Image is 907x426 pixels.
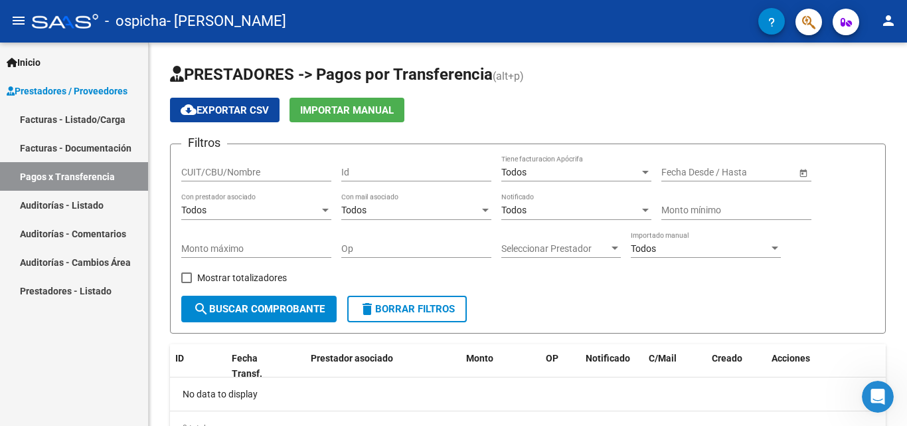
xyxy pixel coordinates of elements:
datatable-header-cell: Notificado [580,344,643,388]
button: Importar Manual [289,98,404,122]
input: Fecha fin [721,167,786,178]
span: Prestadores / Proveedores [7,84,127,98]
h3: Filtros [181,134,227,152]
span: Todos [501,167,527,177]
span: Exportar CSV [181,104,269,116]
span: (alt+p) [493,70,524,82]
span: - [PERSON_NAME] [167,7,286,36]
button: Buscar Comprobante [181,296,337,322]
button: Borrar Filtros [347,296,467,322]
span: Inicio [7,55,41,70]
mat-icon: person [880,13,896,29]
span: Creado [712,353,742,364]
span: Notificado [586,353,630,364]
div: No data to display [170,377,886,411]
span: Mostrar totalizadores [197,270,287,286]
button: Exportar CSV [170,98,280,122]
iframe: Intercom live chat [862,381,894,413]
span: Importar Manual [300,104,394,116]
span: Monto [466,353,493,364]
span: Acciones [772,353,810,364]
mat-icon: menu [11,13,27,29]
span: Todos [341,205,367,215]
span: Borrar Filtros [359,303,455,315]
input: Fecha inicio [661,167,710,178]
span: OP [546,353,558,364]
datatable-header-cell: C/Mail [643,344,706,388]
datatable-header-cell: Acciones [766,344,886,388]
datatable-header-cell: OP [540,344,580,388]
datatable-header-cell: Creado [706,344,766,388]
span: Prestador asociado [311,353,393,364]
datatable-header-cell: ID [170,344,226,388]
mat-icon: search [193,301,209,317]
mat-icon: cloud_download [181,102,197,118]
span: Todos [181,205,206,215]
datatable-header-cell: Fecha Transf. [226,344,286,388]
span: ID [175,353,184,364]
span: - ospicha [105,7,167,36]
span: Fecha Transf. [232,353,262,379]
mat-icon: delete [359,301,375,317]
span: C/Mail [649,353,677,364]
span: Todos [501,205,527,215]
span: Seleccionar Prestador [501,243,609,255]
datatable-header-cell: Monto [461,344,540,388]
button: Open calendar [796,165,810,179]
span: PRESTADORES -> Pagos por Transferencia [170,65,493,84]
datatable-header-cell: Prestador asociado [305,344,461,388]
span: Todos [631,243,656,254]
span: Buscar Comprobante [193,303,325,315]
